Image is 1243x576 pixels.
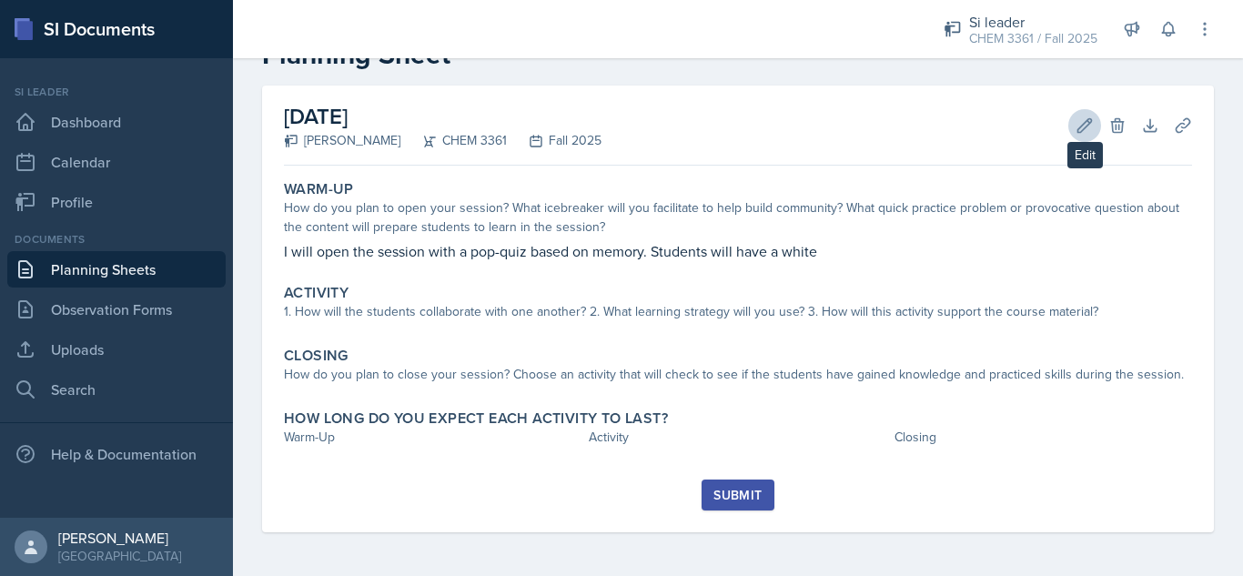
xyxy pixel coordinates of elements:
[58,547,181,565] div: [GEOGRAPHIC_DATA]
[7,436,226,472] div: Help & Documentation
[284,284,349,302] label: Activity
[284,302,1192,321] div: 1. How will the students collaborate with one another? 2. What learning strategy will you use? 3....
[58,529,181,547] div: [PERSON_NAME]
[1068,109,1101,142] button: Edit
[7,231,226,248] div: Documents
[713,488,762,502] div: Submit
[284,198,1192,237] div: How do you plan to open your session? What icebreaker will you facilitate to help build community...
[284,100,601,133] h2: [DATE]
[262,38,1214,71] h2: Planning Sheet
[284,428,581,447] div: Warm-Up
[7,291,226,328] a: Observation Forms
[7,251,226,288] a: Planning Sheets
[7,331,226,368] a: Uploads
[7,84,226,100] div: Si leader
[284,365,1192,384] div: How do you plan to close your session? Choose an activity that will check to see if the students ...
[400,131,507,150] div: CHEM 3361
[7,184,226,220] a: Profile
[7,371,226,408] a: Search
[7,104,226,140] a: Dashboard
[284,347,349,365] label: Closing
[969,29,1097,48] div: CHEM 3361 / Fall 2025
[969,11,1097,33] div: Si leader
[589,428,886,447] div: Activity
[284,180,354,198] label: Warm-Up
[507,131,601,150] div: Fall 2025
[284,409,668,428] label: How long do you expect each activity to last?
[284,131,400,150] div: [PERSON_NAME]
[702,480,773,510] button: Submit
[894,428,1192,447] div: Closing
[7,144,226,180] a: Calendar
[284,240,1192,262] p: I will open the session with a pop-quiz based on memory. Students will have a white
